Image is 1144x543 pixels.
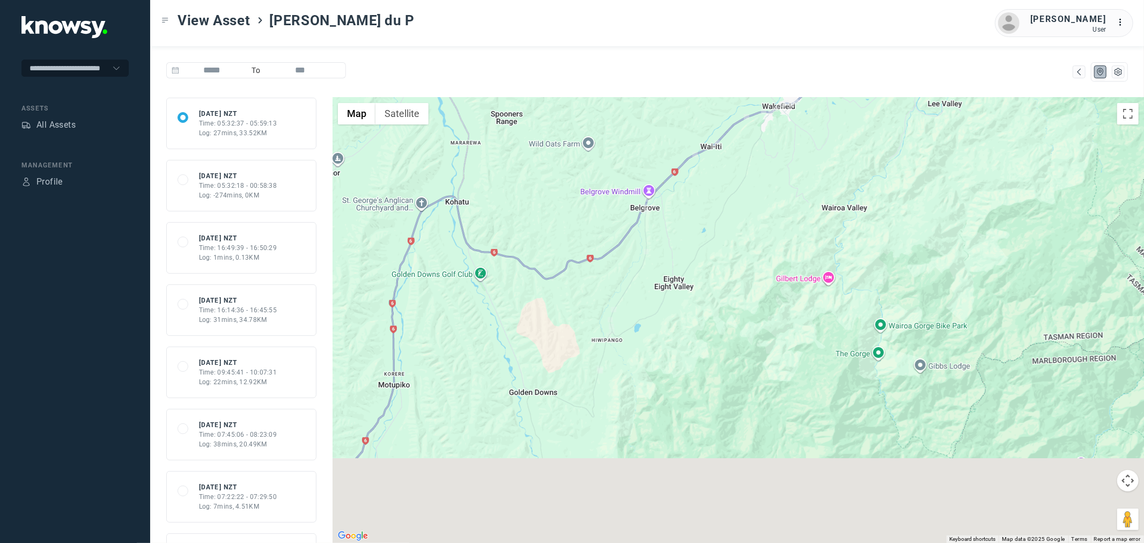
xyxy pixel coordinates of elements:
a: AssetsAll Assets [21,119,76,131]
div: [DATE] NZT [199,233,277,243]
div: Toggle Menu [161,17,169,24]
div: List [1113,67,1123,77]
div: : [1117,16,1130,29]
a: Report a map error [1094,536,1141,542]
div: Time: 07:45:06 - 08:23:09 [199,430,277,439]
button: Show street map [338,103,375,124]
div: Assets [21,120,31,130]
img: Application Logo [21,16,107,38]
div: Time: 05:32:18 - 00:58:38 [199,181,277,190]
span: View Asset [178,11,250,30]
a: ProfileProfile [21,175,63,188]
div: User [1030,26,1106,33]
img: Google [335,529,371,543]
button: Show satellite imagery [375,103,429,124]
div: Management [21,160,129,170]
div: [DATE] NZT [199,420,277,430]
div: [DATE] NZT [199,358,277,368]
span: To [245,62,267,78]
div: Map [1096,67,1105,77]
tspan: ... [1118,18,1128,26]
div: Log: 22mins, 12.92KM [199,377,277,387]
a: Open this area in Google Maps (opens a new window) [335,529,371,543]
div: Time: 16:49:39 - 16:50:29 [199,243,277,253]
div: Time: 07:22:22 - 07:29:50 [199,492,277,502]
div: All Assets [36,119,76,131]
div: : [1117,16,1130,31]
div: Log: 7mins, 4.51KM [199,502,277,511]
div: [DATE] NZT [199,109,277,119]
div: > [256,16,264,25]
img: avatar.png [998,12,1020,34]
button: Drag Pegman onto the map to open Street View [1117,509,1139,530]
button: Toggle fullscreen view [1117,103,1139,124]
a: Terms [1072,536,1088,542]
div: Map [1074,67,1084,77]
div: Log: 27mins, 33.52KM [199,128,277,138]
div: Log: 38mins, 20.49KM [199,439,277,449]
div: [DATE] NZT [199,296,277,305]
div: [DATE] NZT [199,171,277,181]
div: Time: 09:45:41 - 10:07:31 [199,368,277,377]
span: Map data ©2025 Google [1002,536,1065,542]
div: Log: 31mins, 34.78KM [199,315,277,325]
div: Time: 16:14:36 - 16:45:55 [199,305,277,315]
span: [PERSON_NAME] du P [270,11,415,30]
div: Profile [21,177,31,187]
div: [PERSON_NAME] [1030,13,1106,26]
button: Map camera controls [1117,470,1139,491]
div: Profile [36,175,63,188]
div: Log: -274mins, 0KM [199,190,277,200]
button: Keyboard shortcuts [949,535,995,543]
div: [DATE] NZT [199,482,277,492]
div: Time: 05:32:37 - 05:59:13 [199,119,277,128]
div: Assets [21,104,129,113]
div: Log: 1mins, 0.13KM [199,253,277,262]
